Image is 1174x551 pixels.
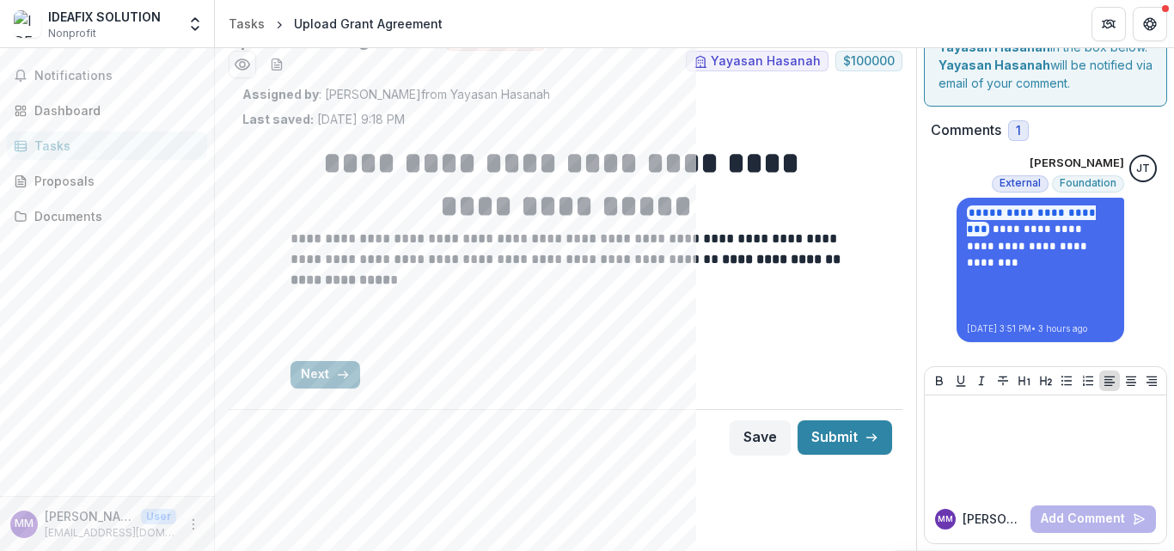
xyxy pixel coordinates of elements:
[1030,505,1156,533] button: Add Comment
[34,101,193,119] div: Dashboard
[7,62,207,89] button: Notifications
[1036,370,1056,391] button: Heading 2
[242,110,405,128] p: [DATE] 9:18 PM
[7,96,207,125] a: Dashboard
[34,207,193,225] div: Documents
[993,370,1013,391] button: Strike
[939,58,1050,72] strong: Yayasan Hasanah
[34,172,193,190] div: Proposals
[929,370,950,391] button: Bold
[1121,370,1141,391] button: Align Center
[1099,370,1120,391] button: Align Left
[843,54,895,69] span: $ 100000
[229,51,256,78] button: Preview 8bdbbeae-a681-4289-9ca8-b03ec06d2dd0.pdf
[7,167,207,195] a: Proposals
[711,54,821,69] span: Yayasan Hasanah
[242,112,314,126] strong: Last saved:
[7,132,207,160] a: Tasks
[1136,163,1150,174] div: Josselyn Tan
[924,5,1167,107] div: Send comments or questions to in the box below. will be notified via email of your comment.
[971,370,992,391] button: Italicize
[938,515,953,523] div: Muhammad Zakiran Mahmud
[290,361,360,389] button: Next
[963,510,1024,528] p: [PERSON_NAME]
[951,370,971,391] button: Underline
[1016,124,1021,138] span: 1
[141,509,176,524] p: User
[48,8,161,26] div: IDEAFIX SOLUTION
[7,202,207,230] a: Documents
[45,525,176,541] p: [EMAIL_ADDRESS][DOMAIN_NAME]
[229,15,265,33] div: Tasks
[34,137,193,155] div: Tasks
[1000,177,1041,189] span: External
[14,10,41,38] img: IDEAFIX SOLUTION
[222,11,272,36] a: Tasks
[294,15,443,33] div: Upload Grant Agreement
[730,420,791,455] button: Save
[183,514,204,535] button: More
[1078,370,1098,391] button: Ordered List
[263,51,290,78] button: download-word-button
[1030,155,1124,172] p: [PERSON_NAME]
[242,85,889,103] p: : [PERSON_NAME] from Yayasan Hasanah
[1091,7,1126,41] button: Partners
[34,69,200,83] span: Notifications
[15,518,34,530] div: Muhammad Zakiran Mahmud
[1141,370,1162,391] button: Align Right
[45,507,134,525] p: [PERSON_NAME]
[183,7,207,41] button: Open entity switcher
[1133,7,1167,41] button: Get Help
[931,122,1001,138] h2: Comments
[1060,177,1116,189] span: Foundation
[1014,370,1035,391] button: Heading 1
[798,420,892,455] button: Submit
[242,87,319,101] strong: Assigned by
[967,322,1115,335] p: [DATE] 3:51 PM • 3 hours ago
[48,26,96,41] span: Nonprofit
[222,11,449,36] nav: breadcrumb
[1056,370,1077,391] button: Bullet List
